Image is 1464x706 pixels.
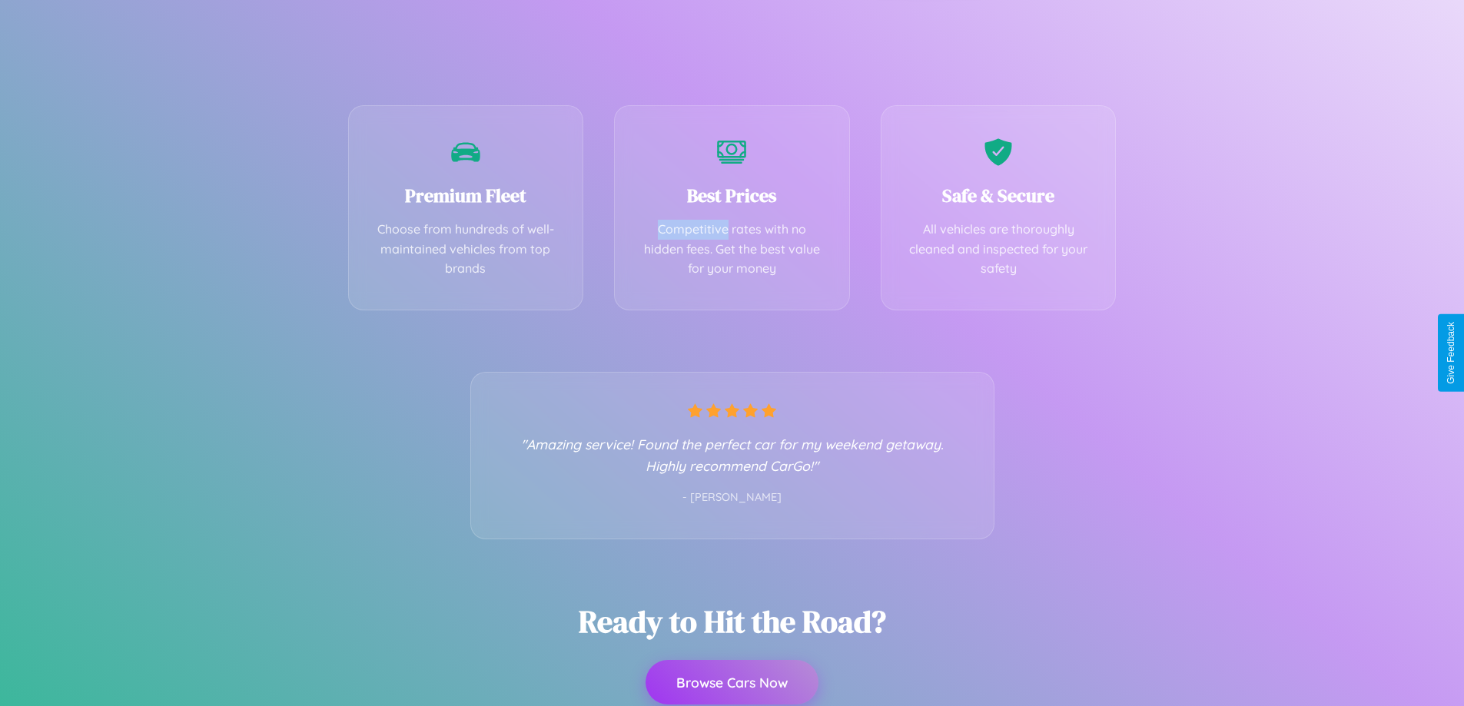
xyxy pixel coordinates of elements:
h3: Best Prices [638,183,826,208]
button: Browse Cars Now [646,660,818,704]
div: Give Feedback [1446,322,1456,384]
p: Competitive rates with no hidden fees. Get the best value for your money [638,220,826,279]
p: All vehicles are thoroughly cleaned and inspected for your safety [905,220,1093,279]
p: - [PERSON_NAME] [502,488,963,508]
h3: Premium Fleet [372,183,560,208]
h3: Safe & Secure [905,183,1093,208]
p: "Amazing service! Found the perfect car for my weekend getaway. Highly recommend CarGo!" [502,433,963,476]
h2: Ready to Hit the Road? [579,601,886,642]
p: Choose from hundreds of well-maintained vehicles from top brands [372,220,560,279]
